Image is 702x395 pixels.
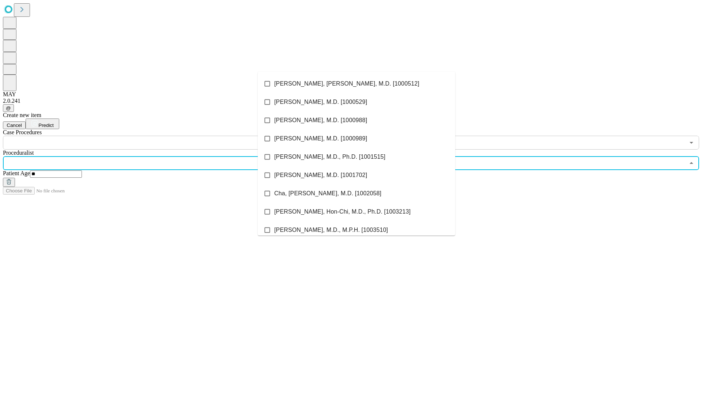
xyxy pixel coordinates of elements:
[274,189,381,198] span: Cha, [PERSON_NAME], M.D. [1002058]
[274,207,411,216] span: [PERSON_NAME], Hon-Chi, M.D., Ph.D. [1003213]
[274,116,367,125] span: [PERSON_NAME], M.D. [1000988]
[3,98,699,104] div: 2.0.241
[274,226,388,234] span: [PERSON_NAME], M.D., M.P.H. [1003510]
[38,123,53,128] span: Predict
[3,121,26,129] button: Cancel
[274,171,367,180] span: [PERSON_NAME], M.D. [1001702]
[3,112,41,118] span: Create new item
[274,153,385,161] span: [PERSON_NAME], M.D., Ph.D. [1001515]
[3,129,42,135] span: Scheduled Procedure
[274,98,367,106] span: [PERSON_NAME], M.D. [1000529]
[3,170,30,176] span: Patient Age
[6,105,11,111] span: @
[686,158,697,168] button: Close
[7,123,22,128] span: Cancel
[274,79,419,88] span: [PERSON_NAME], [PERSON_NAME], M.D. [1000512]
[274,134,367,143] span: [PERSON_NAME], M.D. [1000989]
[3,104,14,112] button: @
[686,138,697,148] button: Open
[26,118,59,129] button: Predict
[3,91,699,98] div: MAY
[3,150,34,156] span: Proceduralist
